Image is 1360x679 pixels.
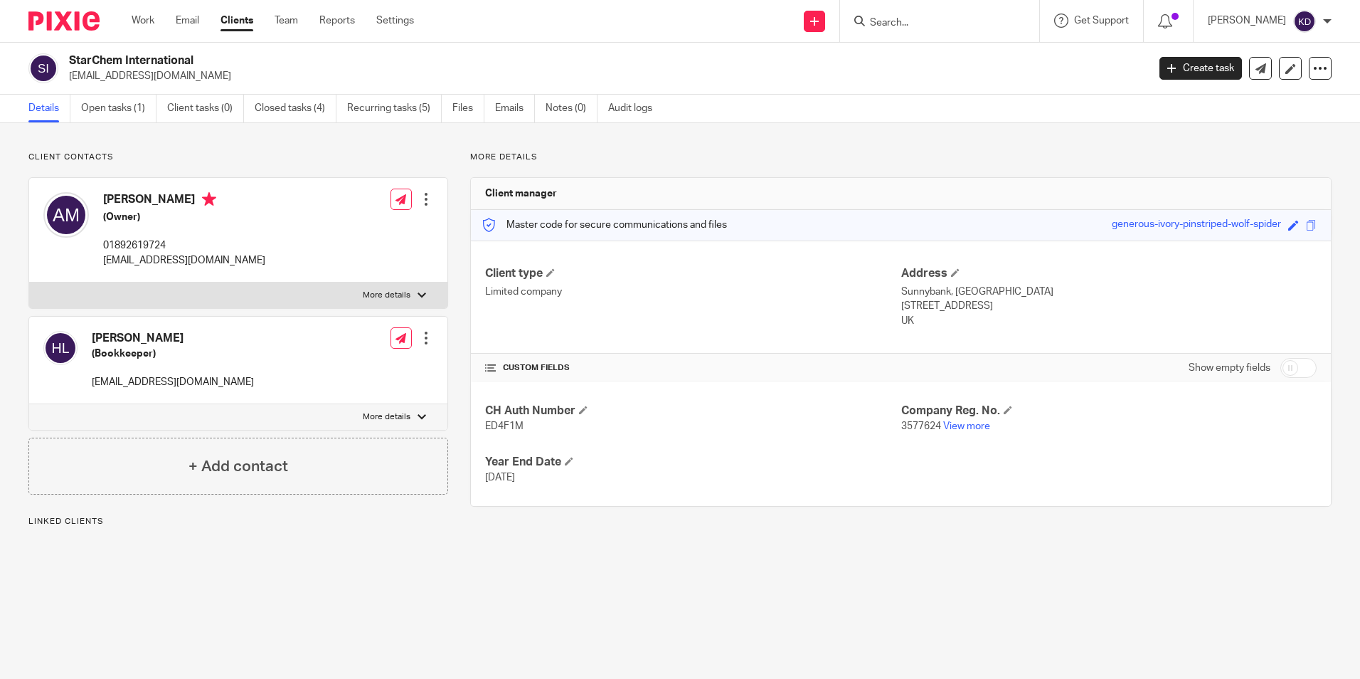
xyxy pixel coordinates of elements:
[546,95,597,122] a: Notes (0)
[92,347,254,361] h5: (Bookkeeper)
[69,53,924,68] h2: StarChem International
[376,14,414,28] a: Settings
[1004,406,1012,414] span: Edit Company Reg. No.
[1279,57,1302,80] a: Edit client
[485,266,901,281] h4: Client type
[1293,10,1316,33] img: svg%3E
[901,285,1317,299] p: Sunnybank, [GEOGRAPHIC_DATA]
[485,186,557,201] h3: Client manager
[1189,361,1270,375] label: Show empty fields
[485,285,901,299] p: Limited company
[901,266,1317,281] h4: Address
[28,152,448,163] p: Client contacts
[452,95,484,122] a: Files
[1074,16,1129,26] span: Get Support
[943,421,990,431] a: View more
[103,238,265,253] p: 01892619724
[485,455,901,470] h4: Year End Date
[28,53,58,83] img: svg%3E
[565,457,573,465] span: Edit Year End Date
[579,406,588,414] span: Edit CH Auth Number
[901,404,1317,419] h4: Company Reg. No.
[470,152,1332,163] p: More details
[951,268,960,277] span: Edit Address
[255,95,336,122] a: Closed tasks (4)
[103,253,265,268] p: [EMAIL_ADDRESS][DOMAIN_NAME]
[1306,220,1317,231] span: Copy to clipboard
[608,95,663,122] a: Audit logs
[1288,220,1299,231] span: Edit code
[485,404,901,419] h4: CH Auth Number
[363,411,410,423] p: More details
[92,331,254,346] h4: [PERSON_NAME]
[176,14,199,28] a: Email
[1208,14,1286,28] p: [PERSON_NAME]
[28,95,70,122] a: Details
[319,14,355,28] a: Reports
[363,290,410,301] p: More details
[485,421,524,431] span: ED4F1M
[103,210,265,224] h5: (Owner)
[485,362,901,374] h4: CUSTOM FIELDS
[1159,57,1242,80] a: Create task
[92,375,254,389] p: [EMAIL_ADDRESS][DOMAIN_NAME]
[901,421,941,431] span: 3577624
[868,17,997,30] input: Search
[202,192,216,206] i: Primary
[1249,57,1272,80] a: Send new email
[275,14,298,28] a: Team
[901,299,1317,313] p: [STREET_ADDRESS]
[482,218,727,232] p: Master code for secure communications and files
[188,456,288,478] h4: + Add contact
[221,14,253,28] a: Clients
[347,95,442,122] a: Recurring tasks (5)
[28,516,448,527] p: Linked clients
[167,95,244,122] a: Client tasks (0)
[1112,217,1281,233] div: generous-ivory-pinstriped-wolf-spider
[103,192,265,210] h4: [PERSON_NAME]
[901,314,1317,328] p: UK
[546,268,555,277] span: Change Client type
[43,331,78,365] img: svg%3E
[81,95,156,122] a: Open tasks (1)
[132,14,154,28] a: Work
[69,69,1138,83] p: [EMAIL_ADDRESS][DOMAIN_NAME]
[28,11,100,31] img: Pixie
[485,473,515,483] span: [DATE]
[43,192,89,238] img: svg%3E
[495,95,535,122] a: Emails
